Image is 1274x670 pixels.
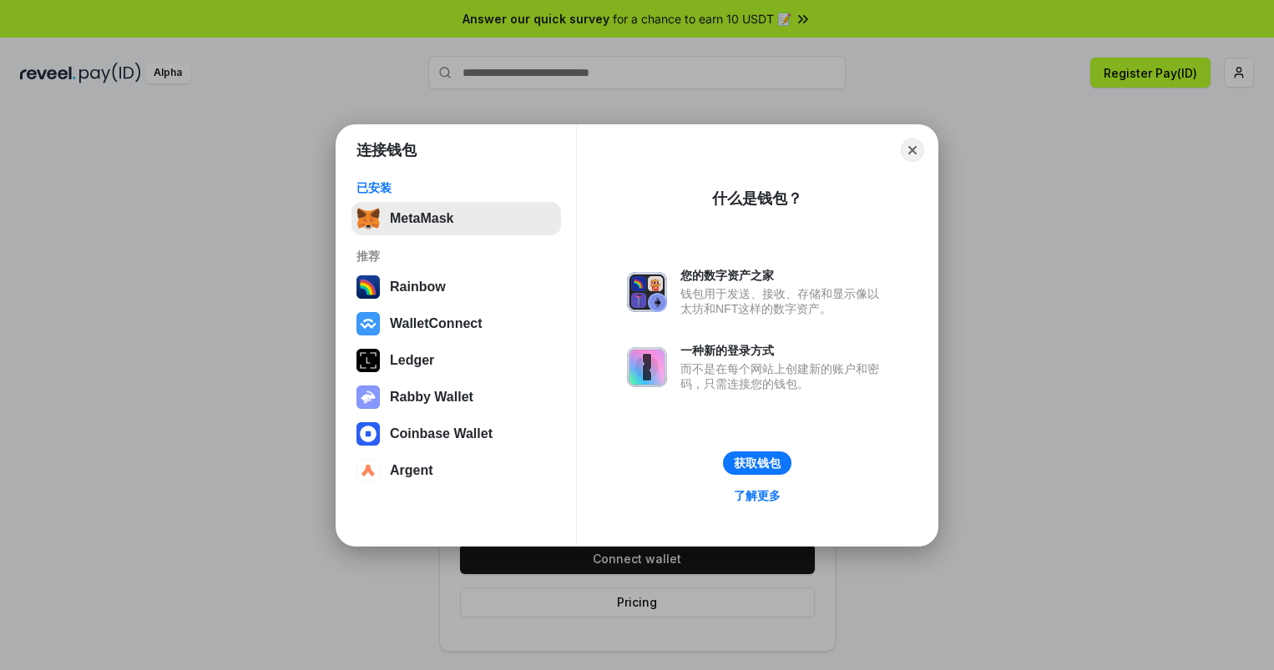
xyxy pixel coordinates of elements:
button: 获取钱包 [723,451,791,475]
button: Close [901,139,924,162]
div: 什么是钱包？ [712,189,802,209]
button: MetaMask [351,202,561,235]
div: 已安装 [356,180,556,195]
button: WalletConnect [351,307,561,340]
div: 获取钱包 [734,456,781,471]
button: Ledger [351,344,561,377]
img: svg+xml,%3Csvg%20xmlns%3D%22http%3A%2F%2Fwww.w3.org%2F2000%2Fsvg%22%20width%3D%2228%22%20height%3... [356,349,380,372]
div: Rabby Wallet [390,390,473,405]
button: Rainbow [351,270,561,304]
div: 推荐 [356,249,556,264]
img: svg+xml,%3Csvg%20xmlns%3D%22http%3A%2F%2Fwww.w3.org%2F2000%2Fsvg%22%20fill%3D%22none%22%20viewBox... [627,272,667,312]
img: svg+xml,%3Csvg%20width%3D%2228%22%20height%3D%2228%22%20viewBox%3D%220%200%2028%2028%22%20fill%3D... [356,422,380,446]
div: 了解更多 [734,488,781,503]
div: Coinbase Wallet [390,426,493,441]
div: MetaMask [390,211,453,226]
img: svg+xml,%3Csvg%20width%3D%2228%22%20height%3D%2228%22%20viewBox%3D%220%200%2028%2028%22%20fill%3D... [356,459,380,482]
button: Rabby Wallet [351,380,561,414]
img: svg+xml,%3Csvg%20fill%3D%22none%22%20height%3D%2233%22%20viewBox%3D%220%200%2035%2033%22%20width%... [356,207,380,230]
div: WalletConnect [390,316,483,331]
button: Coinbase Wallet [351,417,561,451]
button: Argent [351,454,561,487]
div: Rainbow [390,280,446,295]
div: 一种新的登录方式 [680,343,887,358]
img: svg+xml,%3Csvg%20width%3D%22120%22%20height%3D%22120%22%20viewBox%3D%220%200%20120%20120%22%20fil... [356,275,380,299]
a: 了解更多 [724,485,791,506]
div: 您的数字资产之家 [680,268,887,283]
div: Argent [390,463,433,478]
img: svg+xml,%3Csvg%20xmlns%3D%22http%3A%2F%2Fwww.w3.org%2F2000%2Fsvg%22%20fill%3D%22none%22%20viewBox... [356,385,380,409]
img: svg+xml,%3Csvg%20xmlns%3D%22http%3A%2F%2Fwww.w3.org%2F2000%2Fsvg%22%20fill%3D%22none%22%20viewBox... [627,347,667,387]
h1: 连接钱包 [356,140,417,160]
div: 钱包用于发送、接收、存储和显示像以太坊和NFT这样的数字资产。 [680,286,887,316]
img: svg+xml,%3Csvg%20width%3D%2228%22%20height%3D%2228%22%20viewBox%3D%220%200%2028%2028%22%20fill%3D... [356,312,380,335]
div: 而不是在每个网站上创建新的账户和密码，只需连接您的钱包。 [680,361,887,391]
div: Ledger [390,353,434,368]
